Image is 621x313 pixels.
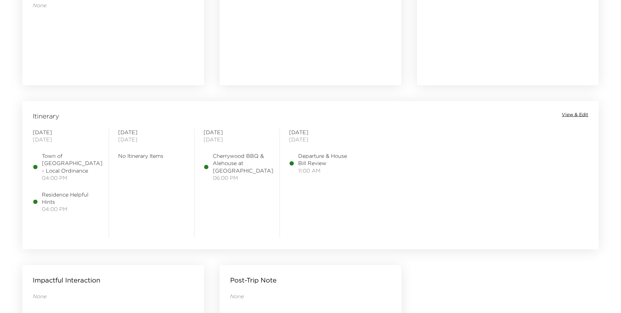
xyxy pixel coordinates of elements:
[42,152,102,174] span: Town of [GEOGRAPHIC_DATA] - Local Ordinance
[42,191,100,206] span: Residence Helpful Hints
[42,205,100,213] span: 04:00 PM
[562,112,588,118] button: View & Edit
[33,129,100,136] span: [DATE]
[33,276,100,285] p: Impactful Interaction
[33,136,100,143] span: [DATE]
[33,2,193,9] p: None
[118,136,185,143] span: [DATE]
[230,293,391,300] p: None
[298,167,356,174] span: 11:00 AM
[213,174,273,181] span: 06:00 PM
[289,136,356,143] span: [DATE]
[204,129,270,136] span: [DATE]
[33,112,59,121] span: Itinerary
[230,276,277,285] p: Post-Trip Note
[213,152,273,174] span: Cherrywood BBQ & Alehouse at [GEOGRAPHIC_DATA]
[298,152,356,167] span: Departure & House Bill Review
[118,152,185,159] span: No Itinerary Items
[42,174,102,181] span: 04:00 PM
[204,136,270,143] span: [DATE]
[33,293,193,300] p: None
[118,129,185,136] span: [DATE]
[289,129,356,136] span: [DATE]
